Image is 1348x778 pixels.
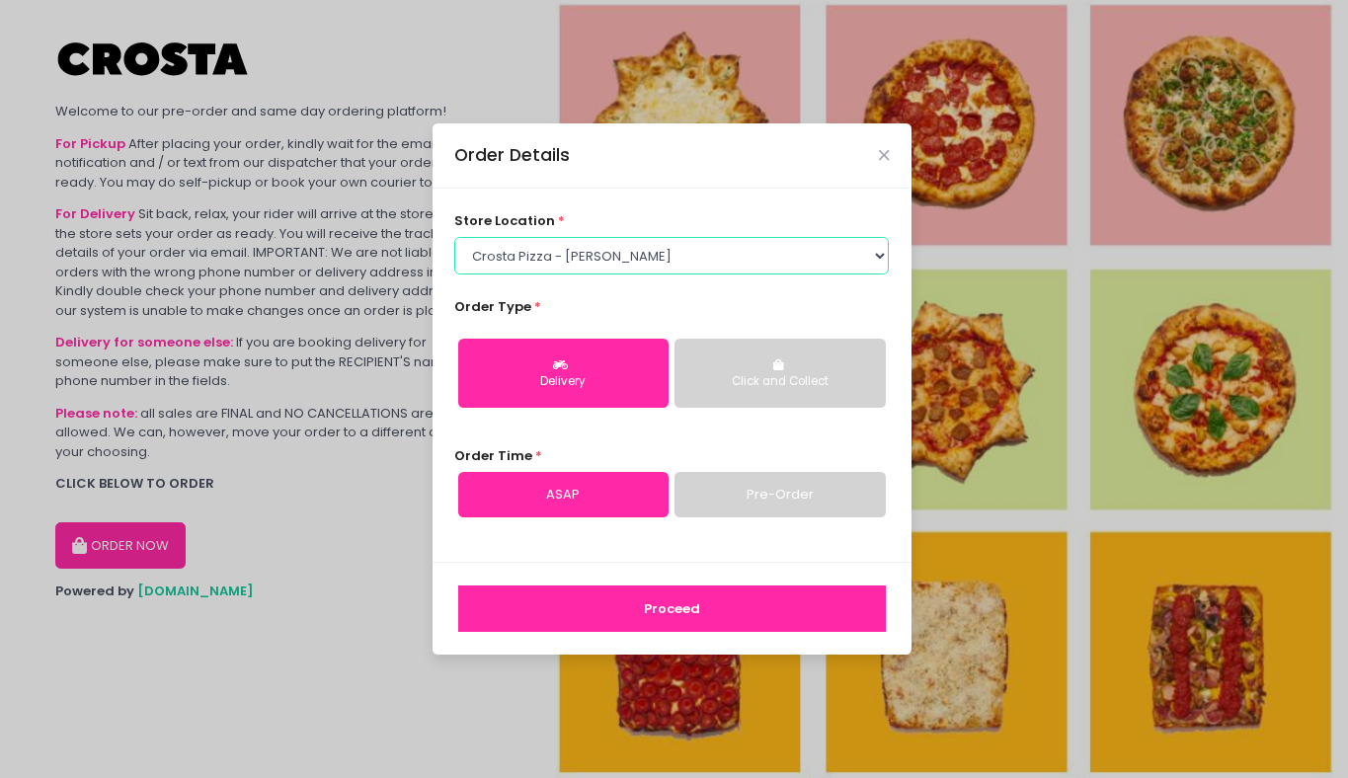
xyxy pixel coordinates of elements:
span: Order Time [454,446,532,465]
div: Delivery [472,373,655,391]
div: Click and Collect [688,373,871,391]
span: store location [454,211,555,230]
button: Proceed [458,585,886,633]
span: Order Type [454,297,531,316]
button: Delivery [458,339,669,408]
button: Close [879,150,889,160]
div: Order Details [454,142,570,168]
a: ASAP [458,472,669,517]
button: Click and Collect [674,339,885,408]
a: Pre-Order [674,472,885,517]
